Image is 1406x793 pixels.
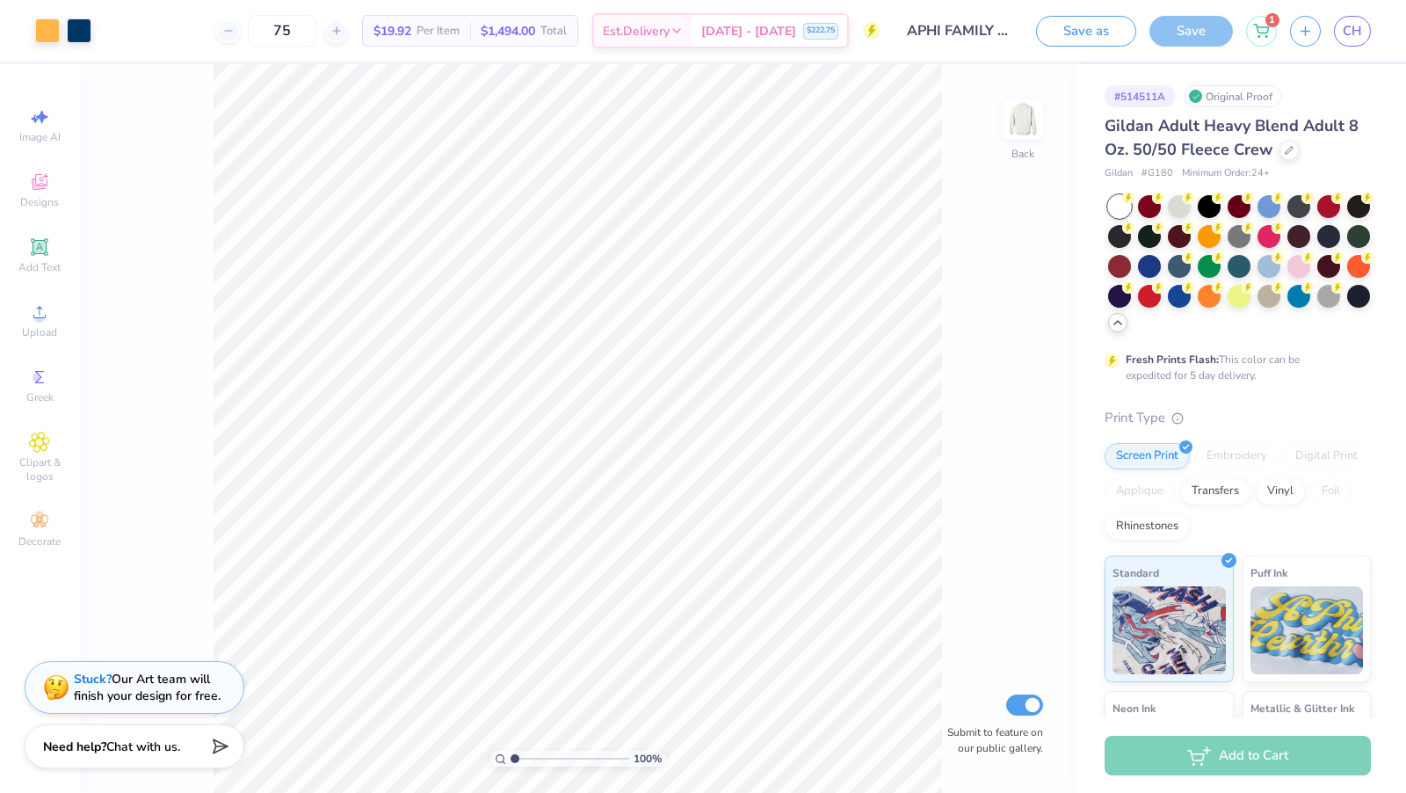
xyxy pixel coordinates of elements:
span: $1,494.00 [481,22,535,40]
strong: Stuck? [74,671,112,688]
img: Back [1005,102,1040,137]
strong: Need help? [43,738,106,755]
span: Total [540,22,567,40]
div: Transfers [1180,478,1250,505]
div: Digital Print [1284,443,1369,469]
div: Foil [1310,478,1352,505]
img: Standard [1112,586,1226,674]
span: # G180 [1141,166,1173,181]
div: Rhinestones [1105,513,1190,540]
input: Untitled Design [894,13,1023,48]
div: Back [1011,146,1034,162]
span: Minimum Order: 24 + [1182,166,1270,181]
div: This color can be expedited for 5 day delivery. [1126,352,1342,383]
span: 100 % [634,751,662,767]
button: Save as [1036,16,1136,47]
span: CH [1343,21,1362,41]
div: Applique [1105,478,1175,505]
span: Puff Ink [1250,564,1287,582]
strong: Fresh Prints Flash: [1126,353,1219,367]
div: Print Type [1105,408,1371,428]
span: Image AI [19,130,61,144]
div: Our Art team will finish your design for free. [74,671,221,704]
span: 1 [1265,13,1279,27]
span: Clipart & logos [9,455,70,484]
div: Screen Print [1105,443,1190,469]
div: Vinyl [1256,478,1305,505]
span: $19.92 [373,22,411,40]
span: Per Item [417,22,460,40]
span: Gildan Adult Heavy Blend Adult 8 Oz. 50/50 Fleece Crew [1105,115,1359,160]
span: Greek [26,390,54,404]
span: Add Text [18,260,61,274]
label: Submit to feature on our public gallery. [938,724,1043,756]
span: $222.75 [807,25,835,37]
a: CH [1334,16,1371,47]
span: Metallic & Glitter Ink [1250,699,1354,717]
span: Chat with us. [106,738,180,755]
input: – – [248,15,316,47]
span: Designs [20,195,59,209]
span: Gildan [1105,166,1133,181]
span: Neon Ink [1112,699,1156,717]
div: Original Proof [1184,85,1282,107]
span: [DATE] - [DATE] [701,22,796,40]
span: Decorate [18,535,61,549]
span: Est. Delivery [603,22,670,40]
div: Embroidery [1195,443,1279,469]
span: Standard [1112,564,1159,582]
div: # 514511A [1105,85,1175,107]
span: Upload [22,325,57,339]
img: Puff Ink [1250,586,1364,674]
